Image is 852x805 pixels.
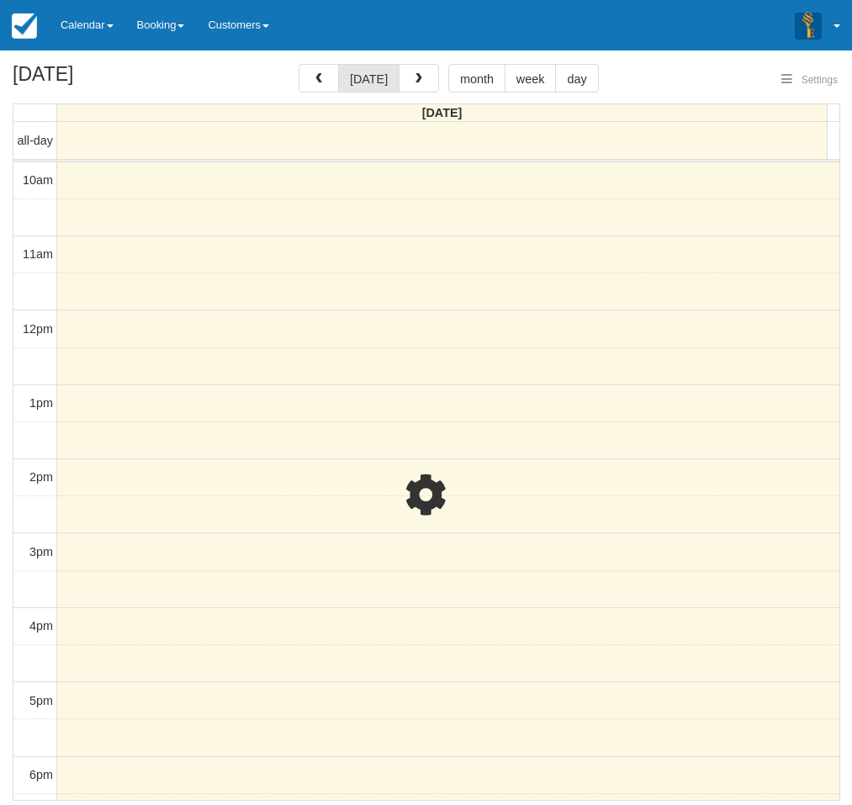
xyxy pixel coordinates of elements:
[18,134,53,147] span: all-day
[422,106,463,119] span: [DATE]
[29,396,53,410] span: 1pm
[448,64,505,93] button: month
[338,64,400,93] button: [DATE]
[29,470,53,484] span: 2pm
[23,173,53,187] span: 10am
[23,247,53,261] span: 11am
[771,68,848,93] button: Settings
[505,64,557,93] button: week
[29,619,53,633] span: 4pm
[29,545,53,559] span: 3pm
[12,13,37,39] img: checkfront-main-nav-mini-logo.png
[795,12,822,39] img: A3
[29,768,53,781] span: 6pm
[13,64,225,95] h2: [DATE]
[23,322,53,336] span: 12pm
[555,64,598,93] button: day
[802,74,838,86] span: Settings
[29,694,53,707] span: 5pm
